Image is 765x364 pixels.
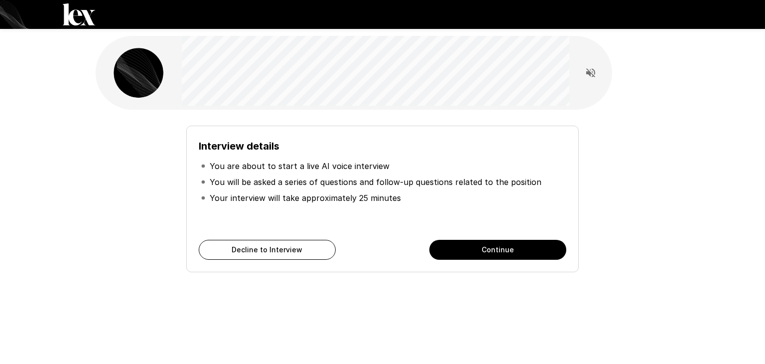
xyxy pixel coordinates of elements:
[210,160,389,172] p: You are about to start a live AI voice interview
[210,192,401,204] p: Your interview will take approximately 25 minutes
[429,240,566,260] button: Continue
[210,176,541,188] p: You will be asked a series of questions and follow-up questions related to the position
[199,140,279,152] b: Interview details
[114,48,163,98] img: lex_avatar2.png
[581,63,601,83] button: Read questions aloud
[199,240,336,260] button: Decline to Interview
